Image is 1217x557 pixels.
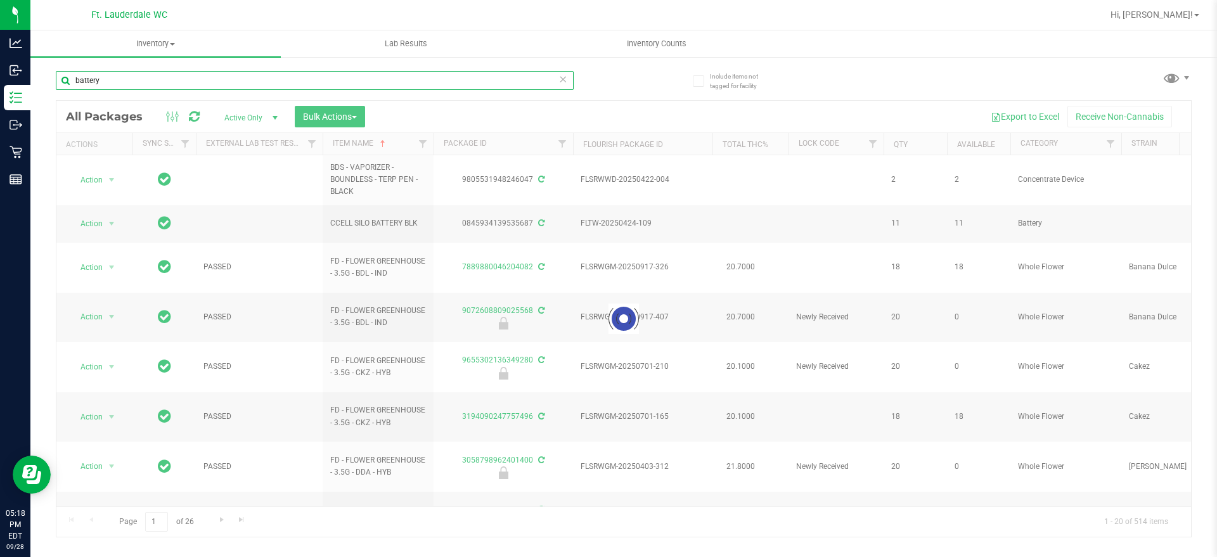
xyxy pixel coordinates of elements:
span: Clear [558,71,567,87]
span: Inventory Counts [610,38,704,49]
span: Inventory [30,38,281,49]
iframe: Resource center [13,456,51,494]
span: Include items not tagged for facility [710,72,773,91]
a: Lab Results [281,30,531,57]
input: Search Package ID, Item Name, SKU, Lot or Part Number... [56,71,574,90]
a: Inventory Counts [531,30,782,57]
inline-svg: Retail [10,146,22,158]
a: Inventory [30,30,281,57]
p: 09/28 [6,542,25,551]
inline-svg: Inventory [10,91,22,104]
inline-svg: Analytics [10,37,22,49]
inline-svg: Inbound [10,64,22,77]
inline-svg: Outbound [10,118,22,131]
inline-svg: Reports [10,173,22,186]
span: Hi, [PERSON_NAME]! [1111,10,1193,20]
span: Lab Results [368,38,444,49]
span: Ft. Lauderdale WC [91,10,167,20]
p: 05:18 PM EDT [6,508,25,542]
